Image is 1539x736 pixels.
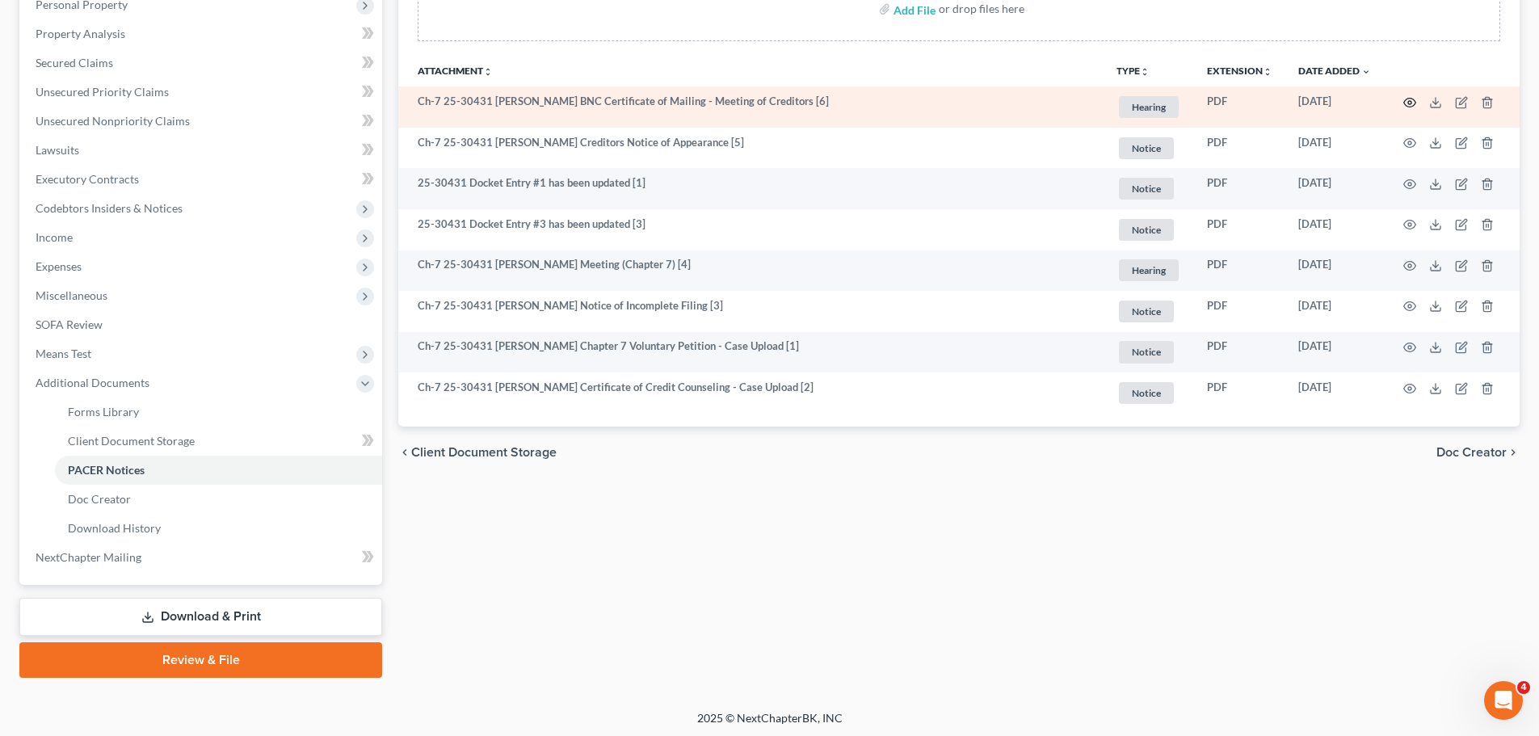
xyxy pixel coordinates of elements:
span: Expenses [36,259,82,273]
td: PDF [1194,372,1285,414]
a: Secured Claims [23,48,382,78]
span: 4 [1517,681,1530,694]
td: [DATE] [1285,332,1384,373]
td: PDF [1194,86,1285,128]
a: Download History [55,514,382,543]
span: Miscellaneous [36,288,107,302]
button: Doc Creator chevron_right [1436,446,1520,459]
span: Additional Documents [36,376,149,389]
span: Property Analysis [36,27,125,40]
a: Forms Library [55,397,382,427]
span: Client Document Storage [68,434,195,448]
a: Date Added expand_more [1298,65,1371,77]
td: [DATE] [1285,86,1384,128]
a: SOFA Review [23,310,382,339]
td: [DATE] [1285,209,1384,250]
i: unfold_more [1263,67,1272,77]
a: Notice [1116,298,1181,325]
span: Unsecured Nonpriority Claims [36,114,190,128]
td: [DATE] [1285,372,1384,414]
td: Ch-7 25-30431 [PERSON_NAME] BNC Certificate of Mailing - Meeting of Creditors [6] [398,86,1104,128]
td: PDF [1194,332,1285,373]
a: Hearing [1116,94,1181,120]
span: Secured Claims [36,56,113,69]
span: SOFA Review [36,318,103,331]
a: Unsecured Priority Claims [23,78,382,107]
span: Notice [1119,341,1174,363]
span: Doc Creator [1436,446,1507,459]
span: Lawsuits [36,143,79,157]
a: Notice [1116,380,1181,406]
i: chevron_right [1507,446,1520,459]
span: Doc Creator [68,492,131,506]
a: Hearing [1116,257,1181,284]
a: Notice [1116,135,1181,162]
td: PDF [1194,168,1285,209]
div: or drop files here [939,1,1024,17]
span: Income [36,230,73,244]
span: Unsecured Priority Claims [36,85,169,99]
i: unfold_more [483,67,493,77]
a: Doc Creator [55,485,382,514]
a: Client Document Storage [55,427,382,456]
td: [DATE] [1285,128,1384,169]
a: Review & File [19,642,382,678]
i: unfold_more [1140,67,1150,77]
span: Hearing [1119,96,1179,118]
iframe: Intercom live chat [1484,681,1523,720]
i: expand_more [1361,67,1371,77]
td: [DATE] [1285,168,1384,209]
button: TYPEunfold_more [1116,66,1150,77]
span: Codebtors Insiders & Notices [36,201,183,215]
td: PDF [1194,209,1285,250]
a: NextChapter Mailing [23,543,382,572]
a: PACER Notices [55,456,382,485]
td: PDF [1194,291,1285,332]
a: Notice [1116,339,1181,365]
span: Means Test [36,347,91,360]
span: Client Document Storage [411,446,557,459]
a: Notice [1116,175,1181,202]
td: PDF [1194,250,1285,292]
a: Attachmentunfold_more [418,65,493,77]
i: chevron_left [398,446,411,459]
span: Hearing [1119,259,1179,281]
span: PACER Notices [68,463,145,477]
td: [DATE] [1285,291,1384,332]
td: 25-30431 Docket Entry #1 has been updated [1] [398,168,1104,209]
span: Notice [1119,219,1174,241]
td: Ch-7 25-30431 [PERSON_NAME] Creditors Notice of Appearance [5] [398,128,1104,169]
a: Executory Contracts [23,165,382,194]
span: Notice [1119,178,1174,200]
td: 25-30431 Docket Entry #3 has been updated [3] [398,209,1104,250]
a: Notice [1116,217,1181,243]
span: Notice [1119,382,1174,404]
span: Notice [1119,137,1174,159]
td: Ch-7 25-30431 [PERSON_NAME] Chapter 7 Voluntary Petition - Case Upload [1] [398,332,1104,373]
a: Extensionunfold_more [1207,65,1272,77]
span: NextChapter Mailing [36,550,141,564]
a: Lawsuits [23,136,382,165]
a: Property Analysis [23,19,382,48]
button: chevron_left Client Document Storage [398,446,557,459]
span: Download History [68,521,161,535]
span: Notice [1119,301,1174,322]
td: [DATE] [1285,250,1384,292]
a: Download & Print [19,598,382,636]
td: Ch-7 25-30431 [PERSON_NAME] Notice of Incomplete Filing [3] [398,291,1104,332]
td: Ch-7 25-30431 [PERSON_NAME] Certificate of Credit Counseling - Case Upload [2] [398,372,1104,414]
td: Ch-7 25-30431 [PERSON_NAME] Meeting (Chapter 7) [4] [398,250,1104,292]
a: Unsecured Nonpriority Claims [23,107,382,136]
span: Executory Contracts [36,172,139,186]
span: Forms Library [68,405,139,418]
td: PDF [1194,128,1285,169]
